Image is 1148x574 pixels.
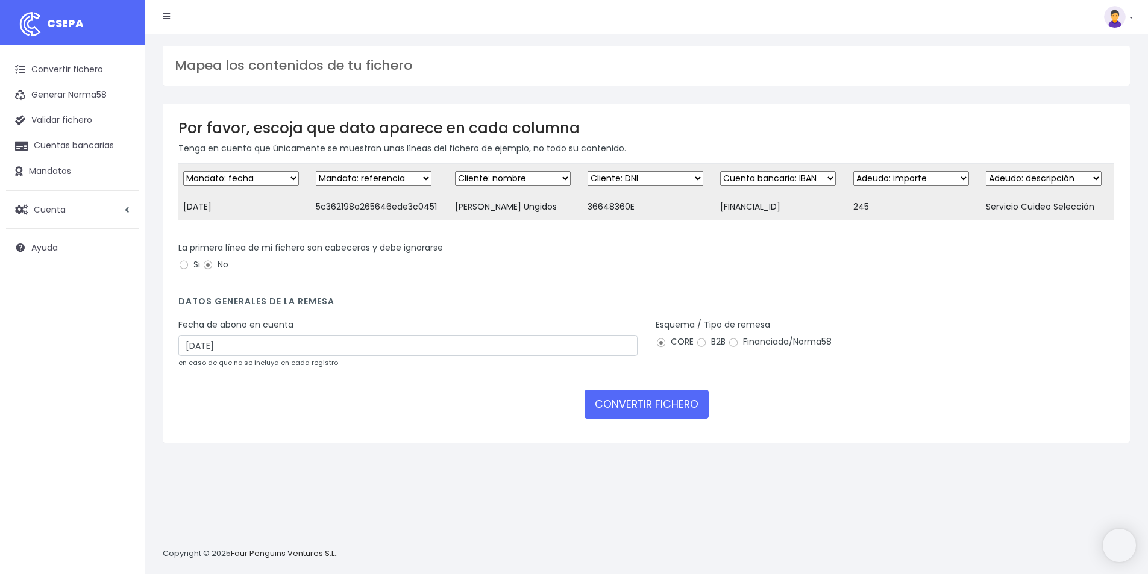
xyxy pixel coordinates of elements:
[583,193,715,221] td: 36648360E
[178,193,311,221] td: [DATE]
[6,83,139,108] a: Generar Norma58
[6,57,139,83] a: Convertir fichero
[178,358,338,367] small: en caso de que no se incluya en cada registro
[450,193,583,221] td: [PERSON_NAME] Ungidos
[178,319,293,331] label: Fecha de abono en cuenta
[1104,6,1126,28] img: profile
[656,319,770,331] label: Esquema / Tipo de remesa
[163,547,338,560] p: Copyright © 2025 .
[728,335,832,348] label: Financiada/Norma58
[715,193,848,221] td: [FINANCIAL_ID]
[311,193,450,221] td: 5c362198a265646ede3c0451
[848,193,981,221] td: 245
[178,119,1114,137] h3: Por favor, escoja que dato aparece en cada columna
[178,296,1114,313] h4: Datos generales de la remesa
[6,108,139,133] a: Validar fichero
[15,9,45,39] img: logo
[175,58,1118,73] h3: Mapea los contenidos de tu fichero
[6,159,139,184] a: Mandatos
[656,335,694,348] label: CORE
[178,242,443,254] label: La primera línea de mi fichero son cabeceras y debe ignorarse
[585,390,709,419] button: CONVERTIR FICHERO
[34,203,66,215] span: Cuenta
[202,258,228,271] label: No
[6,235,139,260] a: Ayuda
[47,16,84,31] span: CSEPA
[178,258,200,271] label: Si
[6,133,139,158] a: Cuentas bancarias
[6,197,139,222] a: Cuenta
[981,193,1114,221] td: Servicio Cuideo Selección
[31,242,58,254] span: Ayuda
[178,142,1114,155] p: Tenga en cuenta que únicamente se muestran unas líneas del fichero de ejemplo, no todo su contenido.
[231,547,336,559] a: Four Penguins Ventures S.L.
[696,335,726,348] label: B2B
